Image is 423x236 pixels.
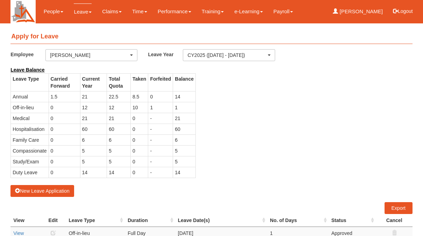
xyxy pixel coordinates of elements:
a: Performance [158,3,191,20]
a: [PERSON_NAME] [333,3,383,20]
td: Hospitalisation [11,124,49,134]
td: 12 [107,102,131,113]
td: Compassionate [11,145,49,156]
td: 60 [80,124,107,134]
label: Employee [10,49,45,59]
td: - [148,145,173,156]
td: - [148,156,173,167]
td: 10 [130,102,148,113]
button: New Leave Application [10,185,74,197]
td: - [148,134,173,145]
td: 5 [173,156,196,167]
td: 5 [173,145,196,156]
td: 21 [107,113,131,124]
a: View [13,230,24,236]
td: 60 [107,124,131,134]
div: [PERSON_NAME] [50,52,129,59]
td: 0 [130,145,148,156]
th: Cancel [376,214,412,227]
th: Total Quota [107,73,131,91]
td: - [148,167,173,178]
th: Duration : activate to sort column ascending [125,214,175,227]
td: 21 [80,91,107,102]
td: - [148,124,173,134]
td: - [148,113,173,124]
td: 8.5 [130,91,148,102]
td: Study/Exam [11,156,49,167]
div: CY2025 ([DATE] - [DATE]) [187,52,266,59]
td: 22.5 [107,91,131,102]
td: 14 [80,167,107,178]
td: 6 [173,134,196,145]
button: CY2025 ([DATE] - [DATE]) [183,49,275,61]
th: Forfeited [148,73,173,91]
td: 0 [49,167,80,178]
td: 6 [80,134,107,145]
th: Leave Type : activate to sort column ascending [66,214,125,227]
th: Status : activate to sort column ascending [329,214,376,227]
td: Duty Leave [11,167,49,178]
th: Balance [173,73,196,91]
label: Leave Year [148,49,183,59]
button: Logout [388,3,418,20]
a: Time [132,3,147,20]
th: Taken [130,73,148,91]
td: 14 [173,91,196,102]
a: Claims [102,3,122,20]
td: 5 [80,156,107,167]
td: 1 [148,102,173,113]
b: Leave Balance [10,67,44,73]
td: 1 [173,102,196,113]
td: 0 [49,145,80,156]
th: Carried Forward [49,73,80,91]
td: Annual [11,91,49,102]
td: 60 [173,124,196,134]
td: 0 [130,113,148,124]
td: 5 [107,145,131,156]
td: 21 [173,113,196,124]
td: 1.5 [49,91,80,102]
a: Leave [74,3,92,20]
th: Leave Date(s) : activate to sort column ascending [175,214,267,227]
td: 6 [107,134,131,145]
td: Off-in-lieu [11,102,49,113]
th: Leave Type [11,73,49,91]
th: View [10,214,40,227]
td: 0 [49,102,80,113]
td: 0 [49,113,80,124]
button: [PERSON_NAME] [45,49,137,61]
th: Current Year [80,73,107,91]
a: e-Learning [234,3,263,20]
th: Edit [40,214,66,227]
th: No. of Days : activate to sort column ascending [267,214,329,227]
td: 14 [107,167,131,178]
td: 0 [49,124,80,134]
td: 0 [130,124,148,134]
td: 0 [49,134,80,145]
td: 0 [130,156,148,167]
iframe: chat widget [394,208,416,229]
td: Family Care [11,134,49,145]
h4: Apply for Leave [10,30,413,44]
td: Medical [11,113,49,124]
a: Export [385,202,413,214]
td: 0 [148,91,173,102]
td: 0 [130,134,148,145]
a: Training [202,3,224,20]
td: 21 [80,113,107,124]
a: People [44,3,64,20]
td: 5 [80,145,107,156]
a: Payroll [273,3,293,20]
td: 14 [173,167,196,178]
td: 0 [49,156,80,167]
td: 12 [80,102,107,113]
td: 5 [107,156,131,167]
td: 0 [130,167,148,178]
